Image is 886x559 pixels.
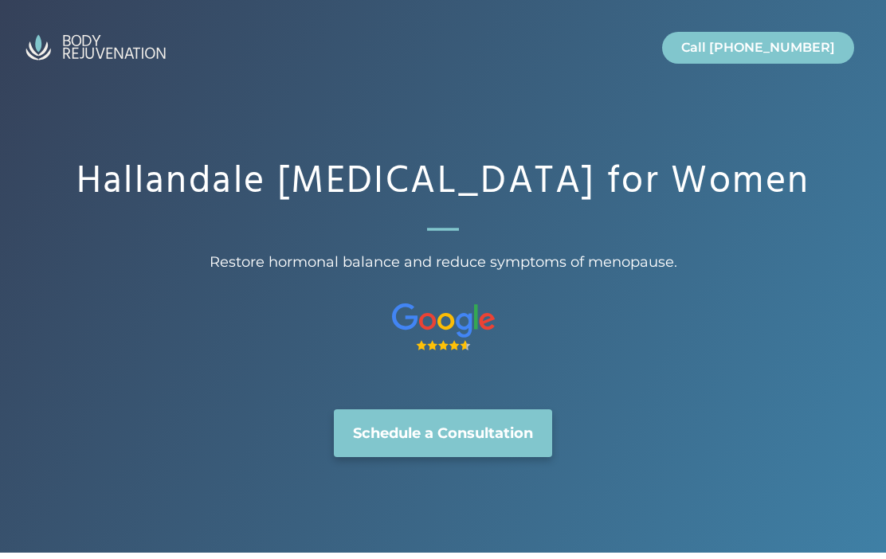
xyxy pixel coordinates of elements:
span: Restore hormonal balance and reduce symptoms of menopause. [32,249,854,275]
a: Schedule a Consultation [334,409,552,457]
nav: Primary [646,24,870,72]
a: Call [PHONE_NUMBER] [662,32,854,64]
h1: Hallandale [MEDICAL_DATA] for Women [32,159,854,205]
img: BodyRejuvenation [16,29,175,67]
